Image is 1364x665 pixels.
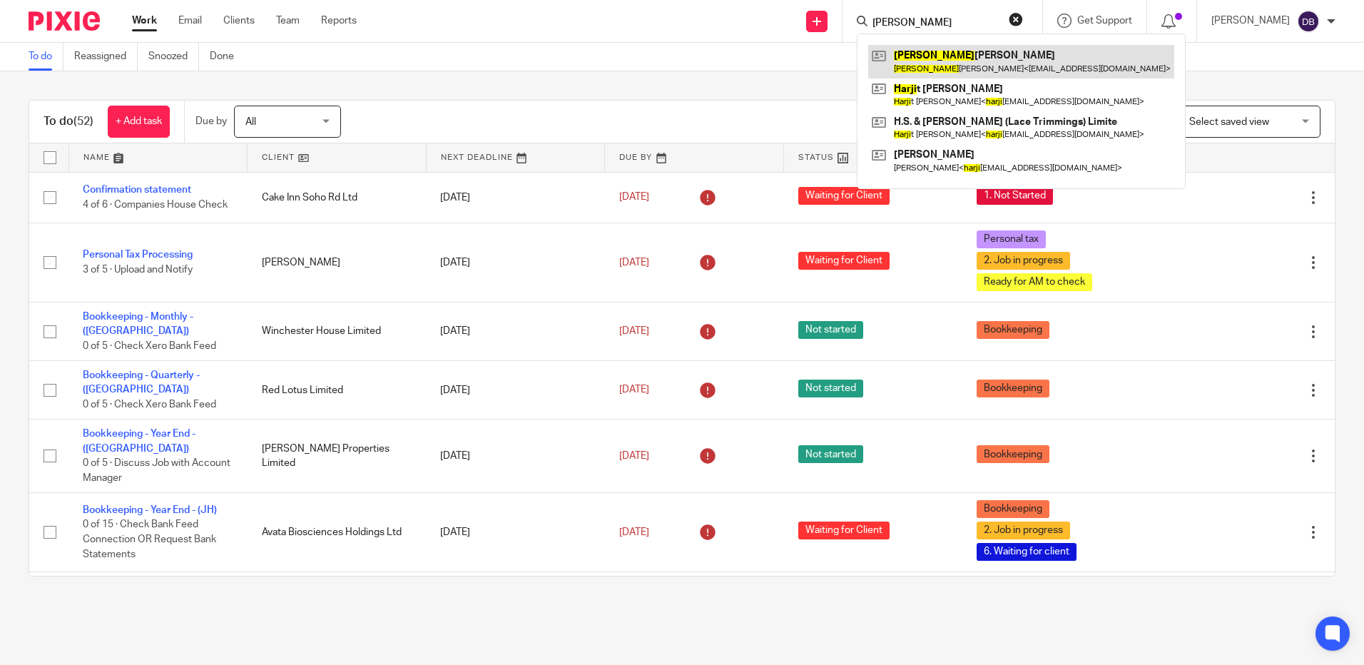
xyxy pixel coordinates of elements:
span: [DATE] [619,326,649,336]
a: Done [210,43,245,71]
span: 4 of 6 · Companies House Check [83,200,228,210]
a: Bookkeeping - Monthly - ([GEOGRAPHIC_DATA]) [83,312,193,336]
td: [DATE] [426,361,605,420]
td: Winchester House Limited [248,302,427,360]
span: 2. Job in progress [977,522,1070,539]
td: [PERSON_NAME] [248,223,427,302]
input: Search [871,17,999,30]
a: Reassigned [74,43,138,71]
span: 2. Job in progress [977,252,1070,270]
a: To do [29,43,63,71]
img: Pixie [29,11,100,31]
td: [DATE] [426,223,605,302]
span: Not started [798,445,863,463]
span: 0 of 15 · Check Bank Feed Connection OR Request Bank Statements [83,520,216,559]
span: 0 of 5 · Check Xero Bank Feed [83,400,216,410]
span: Waiting for Client [798,187,890,205]
td: Cake Inn Soho Rd Ltd [248,172,427,223]
a: Confirmation statement [83,185,191,195]
span: [DATE] [619,451,649,461]
span: [DATE] [619,258,649,268]
span: [DATE] [619,527,649,537]
p: [PERSON_NAME] [1211,14,1290,28]
span: Not started [798,321,863,339]
span: 0 of 5 · Discuss Job with Account Manager [83,458,230,483]
td: [DATE] [426,493,605,572]
h1: To do [44,114,93,129]
span: Personal tax [977,230,1046,248]
span: Not started [798,380,863,397]
td: [PERSON_NAME] Properties Limited [248,420,427,493]
a: Email [178,14,202,28]
td: Avata Biosciences Holdings Ltd [248,493,427,572]
span: Waiting for Client [798,522,890,539]
a: Team [276,14,300,28]
span: [DATE] [619,385,649,395]
img: svg%3E [1297,10,1320,33]
span: Get Support [1077,16,1132,26]
td: Cake Inn Soho Rd Ltd [248,572,427,631]
span: Waiting for Client [798,252,890,270]
span: Bookkeeping [977,445,1049,463]
span: Bookkeeping [977,380,1049,397]
span: 1. Not Started [977,187,1053,205]
td: Red Lotus Limited [248,361,427,420]
a: Personal Tax Processing [83,250,193,260]
a: Snoozed [148,43,199,71]
td: [DATE] [426,572,605,631]
span: 6. Waiting for client [977,543,1077,561]
td: [DATE] [426,172,605,223]
span: Bookkeeping [977,321,1049,339]
span: Bookkeeping [977,500,1049,518]
span: All [245,117,256,127]
a: Work [132,14,157,28]
span: 0 of 5 · Check Xero Bank Feed [83,341,216,351]
button: Clear [1009,12,1023,26]
span: [DATE] [619,193,649,203]
a: Clients [223,14,255,28]
span: Ready for AM to check [977,273,1092,291]
td: [DATE] [426,420,605,493]
a: Bookkeeping - Quarterly - ([GEOGRAPHIC_DATA]) [83,370,200,395]
span: (52) [73,116,93,127]
a: Reports [321,14,357,28]
a: Bookkeeping - Year End - (JH) [83,505,217,515]
a: Bookkeeping - Year End - ([GEOGRAPHIC_DATA]) [83,429,195,453]
span: 3 of 5 · Upload and Notify [83,265,193,275]
a: + Add task [108,106,170,138]
td: [DATE] [426,302,605,360]
p: Due by [195,114,227,128]
span: Select saved view [1189,117,1269,127]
